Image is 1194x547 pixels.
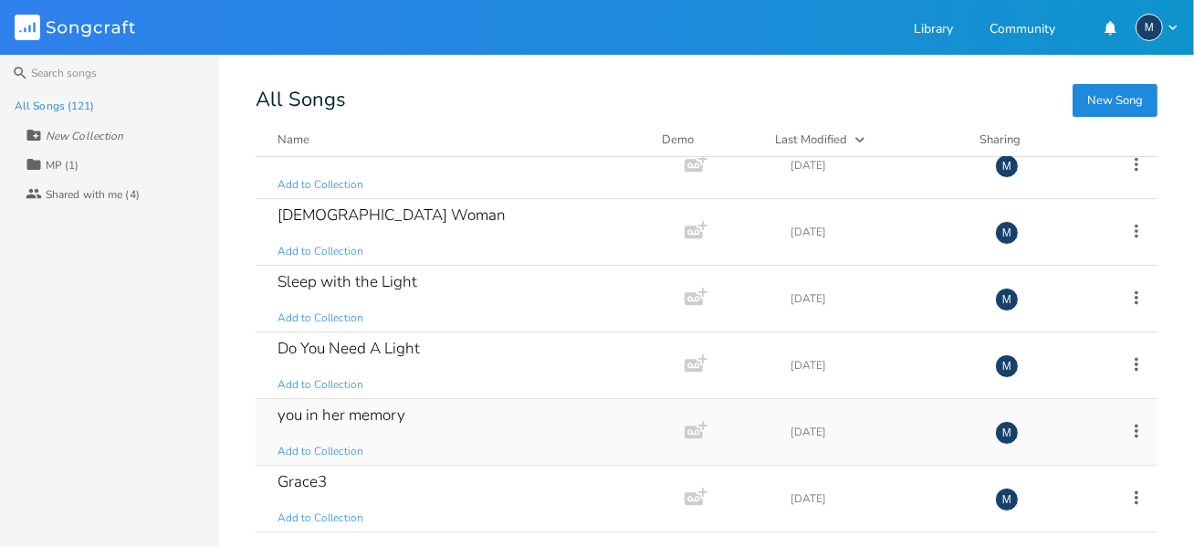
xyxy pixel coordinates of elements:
[1136,14,1179,41] button: M
[990,23,1055,38] a: Community
[979,131,1089,149] div: Sharing
[278,407,405,423] div: you in her memory
[278,177,363,193] span: Add to Collection
[775,131,958,149] button: Last Modified
[278,244,363,259] span: Add to Collection
[278,274,417,289] div: Sleep with the Light
[256,91,1157,109] div: All Songs
[278,131,309,148] div: Name
[791,293,973,304] div: [DATE]
[791,226,973,237] div: [DATE]
[995,221,1019,245] div: Marketa
[995,154,1019,178] div: Marketa
[278,131,640,149] button: Name
[995,488,1019,511] div: Marketa
[775,131,847,148] div: Last Modified
[278,207,506,223] div: [DEMOGRAPHIC_DATA] Woman
[791,360,973,371] div: [DATE]
[791,160,973,171] div: [DATE]
[1136,14,1163,41] div: Marketa
[791,493,973,504] div: [DATE]
[278,444,363,459] span: Add to Collection
[791,426,973,437] div: [DATE]
[995,354,1019,378] div: Marketa
[46,189,140,200] div: Shared with me (4)
[914,23,953,38] a: Library
[278,310,363,326] span: Add to Collection
[278,510,363,526] span: Add to Collection
[1073,84,1157,117] button: New Song
[662,131,753,149] div: Demo
[278,377,363,393] span: Add to Collection
[15,100,95,111] div: All Songs (121)
[46,131,123,142] div: New Collection
[995,421,1019,445] div: Marketa
[278,341,420,356] div: Do You Need A Light
[46,160,79,171] div: MP (1)
[995,288,1019,311] div: Marketa
[278,474,327,489] div: Grace3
